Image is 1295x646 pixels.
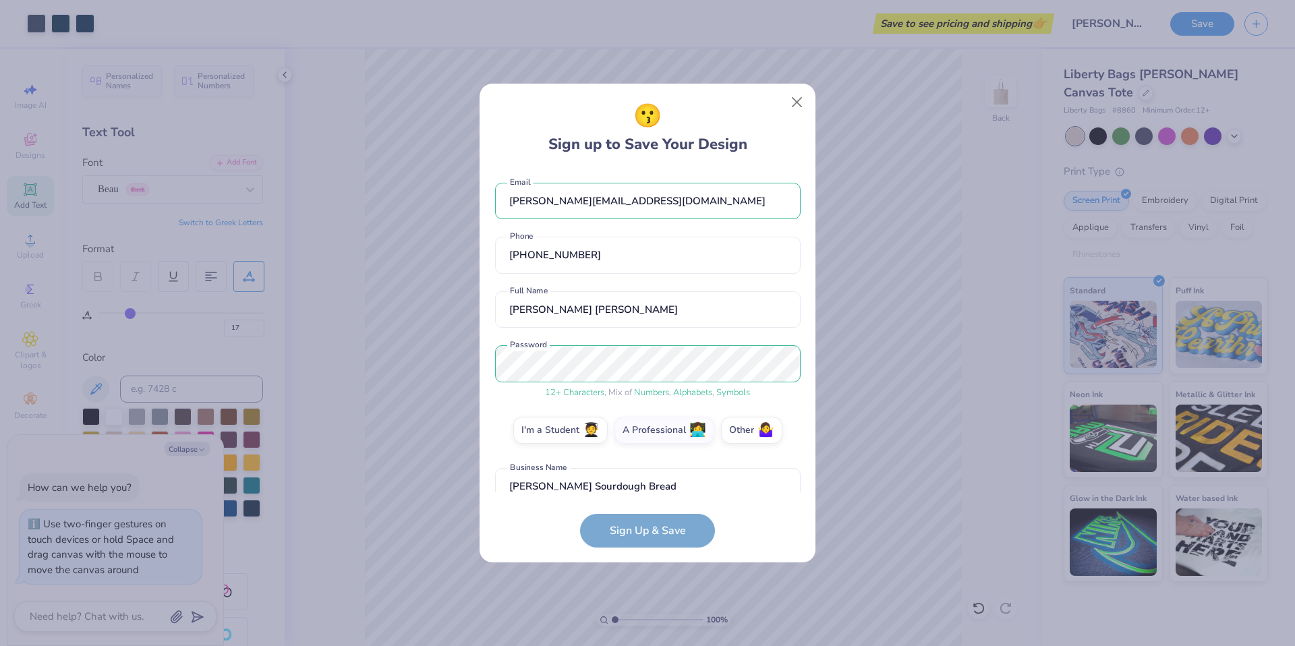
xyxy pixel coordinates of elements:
[633,99,662,134] span: 😗
[513,417,608,444] label: I'm a Student
[545,386,604,399] span: 12 + Characters
[757,423,774,438] span: 🤷‍♀️
[634,386,669,399] span: Numbers
[721,417,782,444] label: Other
[673,386,712,399] span: Alphabets
[583,423,600,438] span: 🧑‍🎓
[495,386,801,400] div: , Mix of , ,
[614,417,714,444] label: A Professional
[784,90,810,115] button: Close
[716,386,750,399] span: Symbols
[548,99,747,156] div: Sign up to Save Your Design
[689,423,706,438] span: 👩‍💻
